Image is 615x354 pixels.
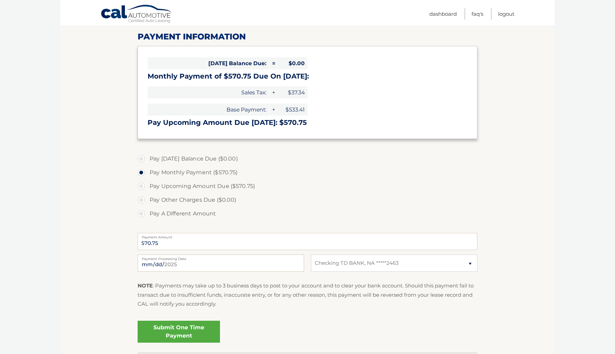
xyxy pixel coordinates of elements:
label: Pay Monthly Payment ($570.75) [138,166,477,179]
a: FAQ's [472,8,483,20]
label: Payment Amount [138,233,477,238]
input: Payment Amount [138,233,477,250]
span: Base Payment: [148,104,269,116]
h2: Payment Information [138,32,477,42]
label: Pay Upcoming Amount Due ($570.75) [138,179,477,193]
span: + [269,86,276,98]
label: Pay [DATE] Balance Due ($0.00) [138,152,477,166]
input: Payment Date [138,255,304,272]
h3: Pay Upcoming Amount Due [DATE]: $570.75 [148,118,467,127]
p: : Payments may take up to 3 business days to post to your account and to clear your bank account.... [138,281,477,308]
span: $533.41 [277,104,307,116]
span: Sales Tax: [148,86,269,98]
span: $0.00 [277,57,307,69]
a: Dashboard [429,8,457,20]
label: Pay A Different Amount [138,207,477,221]
span: [DATE] Balance Due: [148,57,269,69]
span: $37.34 [277,86,307,98]
span: = [269,57,276,69]
a: Cal Automotive [101,4,173,24]
h3: Monthly Payment of $570.75 Due On [DATE]: [148,72,467,81]
strong: NOTE [138,282,153,289]
label: Pay Other Charges Due ($0.00) [138,193,477,207]
label: Payment Processing Date [138,255,304,260]
a: Logout [498,8,514,20]
span: + [269,104,276,116]
a: Submit One Time Payment [138,321,220,343]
